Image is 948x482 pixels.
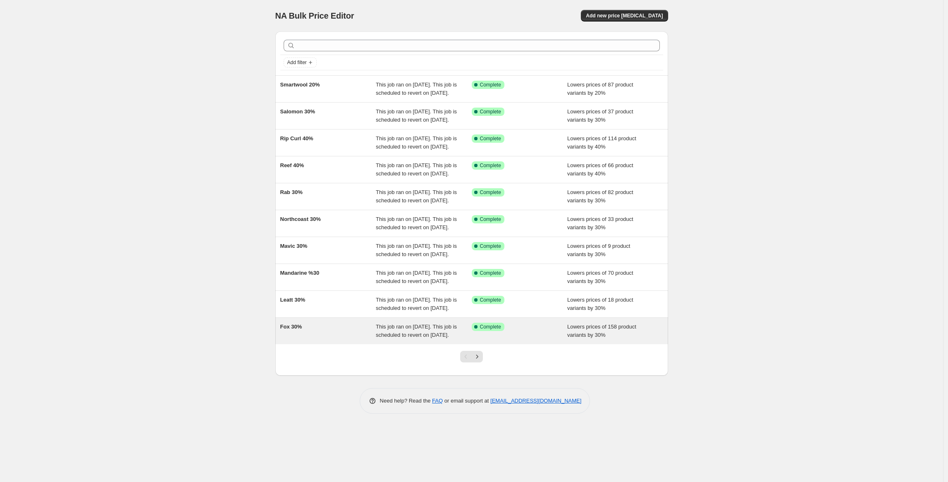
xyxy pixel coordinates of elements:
span: This job ran on [DATE]. This job is scheduled to revert on [DATE]. [376,270,457,284]
span: Lowers prices of 70 product variants by 30% [567,270,633,284]
span: This job ran on [DATE]. This job is scheduled to revert on [DATE]. [376,297,457,311]
button: Next [471,351,483,362]
span: Leatt 30% [280,297,306,303]
span: Complete [480,189,501,196]
span: Lowers prices of 158 product variants by 30% [567,324,636,338]
span: Rip Curl 40% [280,135,313,141]
span: Lowers prices of 9 product variants by 30% [567,243,630,257]
span: This job ran on [DATE]. This job is scheduled to revert on [DATE]. [376,243,457,257]
button: Add new price [MEDICAL_DATA] [581,10,668,22]
span: Complete [480,297,501,303]
span: Complete [480,324,501,330]
span: Complete [480,270,501,276]
span: NA Bulk Price Editor [275,11,354,20]
span: Mandarine %30 [280,270,320,276]
span: This job ran on [DATE]. This job is scheduled to revert on [DATE]. [376,135,457,150]
span: Lowers prices of 18 product variants by 30% [567,297,633,311]
span: Mavic 30% [280,243,308,249]
span: Lowers prices of 33 product variants by 30% [567,216,633,230]
span: Lowers prices of 37 product variants by 30% [567,108,633,123]
span: Salomon 30% [280,108,315,115]
span: This job ran on [DATE]. This job is scheduled to revert on [DATE]. [376,108,457,123]
span: This job ran on [DATE]. This job is scheduled to revert on [DATE]. [376,162,457,177]
a: FAQ [432,398,443,404]
span: Complete [480,82,501,88]
span: Add filter [287,59,307,66]
span: Complete [480,243,501,249]
span: This job ran on [DATE]. This job is scheduled to revert on [DATE]. [376,82,457,96]
span: Complete [480,108,501,115]
span: Northcoast 30% [280,216,321,222]
span: Smartwool 20% [280,82,320,88]
span: or email support at [443,398,490,404]
span: Complete [480,162,501,169]
span: Complete [480,135,501,142]
span: Fox 30% [280,324,302,330]
span: This job ran on [DATE]. This job is scheduled to revert on [DATE]. [376,189,457,204]
span: This job ran on [DATE]. This job is scheduled to revert on [DATE]. [376,324,457,338]
span: Rab 30% [280,189,303,195]
nav: Pagination [460,351,483,362]
span: Complete [480,216,501,223]
span: Lowers prices of 66 product variants by 40% [567,162,633,177]
button: Add filter [284,58,317,67]
span: Lowers prices of 82 product variants by 30% [567,189,633,204]
span: Lowers prices of 87 product variants by 20% [567,82,633,96]
span: This job ran on [DATE]. This job is scheduled to revert on [DATE]. [376,216,457,230]
a: [EMAIL_ADDRESS][DOMAIN_NAME] [490,398,581,404]
span: Need help? Read the [380,398,432,404]
span: Reef 40% [280,162,304,168]
span: Lowers prices of 114 product variants by 40% [567,135,636,150]
span: Add new price [MEDICAL_DATA] [586,12,663,19]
